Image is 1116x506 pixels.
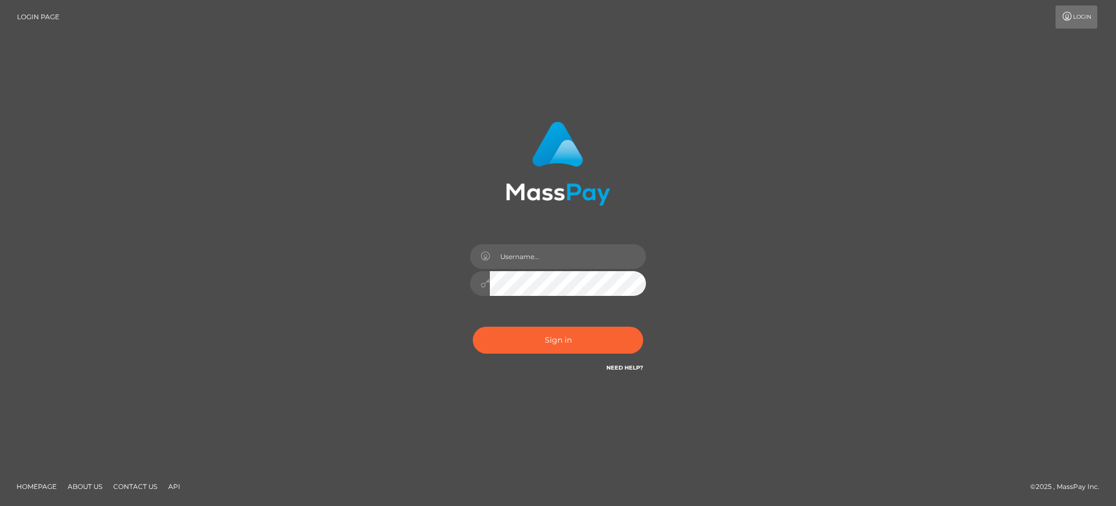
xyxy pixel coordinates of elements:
a: Homepage [12,478,61,495]
a: About Us [63,478,107,495]
input: Username... [490,244,646,269]
img: MassPay Login [506,122,610,206]
button: Sign in [473,327,643,354]
a: Login [1056,5,1097,29]
a: API [164,478,185,495]
a: Contact Us [109,478,162,495]
div: © 2025 , MassPay Inc. [1030,481,1108,493]
a: Login Page [17,5,59,29]
a: Need Help? [606,364,643,371]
